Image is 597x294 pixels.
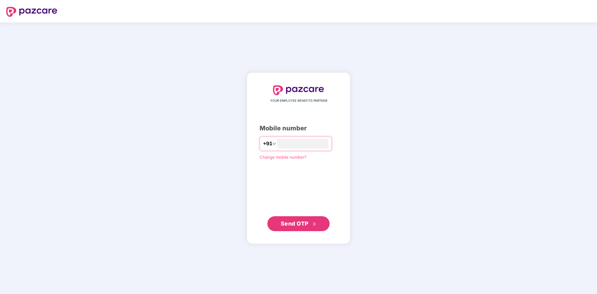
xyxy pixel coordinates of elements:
[313,222,317,226] span: double-right
[260,124,337,133] div: Mobile number
[260,155,307,160] a: Change mobile number?
[267,216,330,231] button: Send OTPdouble-right
[273,85,324,95] img: logo
[263,140,272,147] span: +91
[272,142,276,146] span: down
[6,7,57,17] img: logo
[281,220,308,227] span: Send OTP
[270,98,327,103] span: YOUR EMPLOYEE BENEFITS PARTNER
